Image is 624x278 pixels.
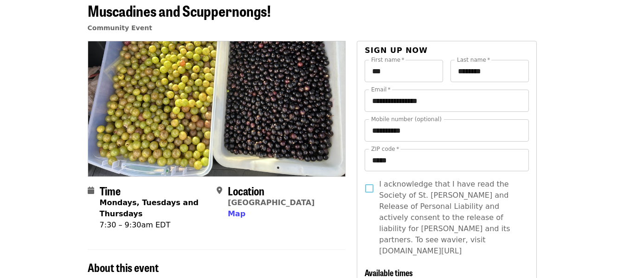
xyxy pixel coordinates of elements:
label: Last name [457,57,490,63]
span: Map [228,209,245,218]
input: ZIP code [365,149,528,171]
input: First name [365,60,443,82]
label: Email [371,87,391,92]
div: 7:30 – 9:30am EDT [100,220,209,231]
span: Sign up now [365,46,428,55]
span: I acknowledge that I have read the Society of St. [PERSON_NAME] and Release of Personal Liability... [379,179,521,257]
i: calendar icon [88,186,94,195]
span: Time [100,182,121,199]
span: Location [228,182,264,199]
i: map-marker-alt icon [217,186,222,195]
strong: Mondays, Tuesdays and Thursdays [100,198,199,218]
input: Mobile number (optional) [365,119,528,142]
button: Map [228,208,245,220]
label: Mobile number (optional) [371,116,442,122]
input: Last name [450,60,529,82]
span: About this event [88,259,159,275]
img: Muscadines and Scuppernongs! organized by Society of St. Andrew [88,41,346,176]
a: Community Event [88,24,152,32]
label: First name [371,57,405,63]
label: ZIP code [371,146,399,152]
input: Email [365,90,528,112]
a: [GEOGRAPHIC_DATA] [228,198,315,207]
